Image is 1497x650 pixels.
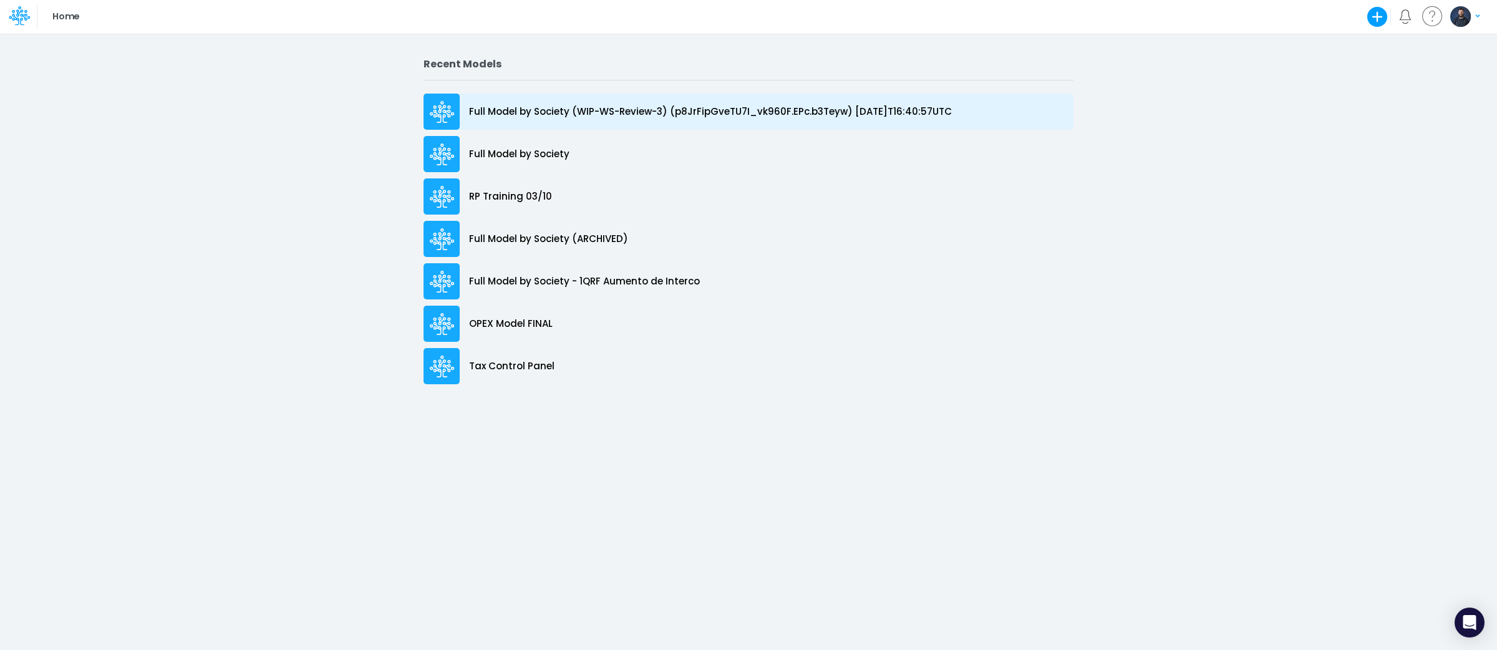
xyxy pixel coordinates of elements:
a: Full Model by Society [424,133,1073,175]
p: RP Training 03/10 [469,190,552,204]
h2: Recent Models [424,58,1073,70]
p: Home [52,10,79,24]
p: OPEX Model FINAL [469,317,553,331]
a: Full Model by Society (ARCHIVED) [424,218,1073,260]
p: Full Model by Society [469,147,569,162]
p: Full Model by Society (WIP-WS-Review-3) (p8JrFipGveTU7I_vk960F.EPc.b3Teyw) [DATE]T16:40:57UTC [469,105,952,119]
a: Full Model by Society (WIP-WS-Review-3) (p8JrFipGveTU7I_vk960F.EPc.b3Teyw) [DATE]T16:40:57UTC [424,90,1073,133]
p: Full Model by Society (ARCHIVED) [469,232,628,246]
a: Tax Control Panel [424,345,1073,387]
p: Full Model by Society - 1QRF Aumento de Interco [469,274,700,289]
a: Full Model by Society - 1QRF Aumento de Interco [424,260,1073,303]
a: Notifications [1398,9,1412,24]
a: OPEX Model FINAL [424,303,1073,345]
a: RP Training 03/10 [424,175,1073,218]
p: Tax Control Panel [469,359,555,374]
div: Open Intercom Messenger [1455,608,1485,638]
